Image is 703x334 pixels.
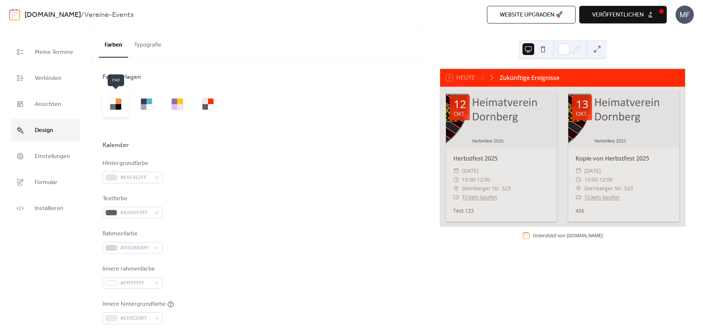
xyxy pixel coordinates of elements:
a: Verbinden [11,67,80,89]
div: Test 123 [446,207,557,214]
span: veröffentlichen [592,11,644,19]
div: Okt. [576,111,588,117]
a: Tickets kaufen [584,194,620,201]
div: Unterstützt von [533,232,603,239]
span: Website upgraden 🚀 [500,11,563,19]
a: Herbstfest 2025 [453,154,498,162]
span: Einstellungen [35,151,70,162]
div: Okt. [454,111,466,117]
a: Tickets kaufen [462,194,497,201]
a: Einstellungen [11,145,80,167]
a: Formular [11,171,80,193]
div: Farbvorlagen [103,73,141,81]
span: Meine Termine [35,47,73,58]
button: Website upgraden 🚀 [487,6,576,23]
div: ​ [576,193,581,202]
span: [DATE] [584,166,601,175]
a: Installieren [11,197,80,219]
div: Kalender [103,141,129,150]
span: 10:00 [584,175,598,184]
span: Dornberger Str. 523 [584,184,633,193]
span: Dornberger Str. 523 [462,184,511,193]
span: #D5D8D8FF [120,244,151,253]
a: Meine Termine [11,41,80,63]
div: ​ [453,175,459,184]
button: veröffentlichen [579,6,667,23]
button: Farben [99,30,128,58]
span: 10:00 [462,175,475,184]
b: Vereine-Events [84,8,134,22]
div: 456 [568,207,679,214]
span: Hell [108,74,124,86]
div: Zukünftige Ereignisse [500,73,559,82]
a: Design [11,119,80,141]
span: 12:00 [477,175,490,184]
span: #FFFFFFFF [120,279,151,288]
div: Hintergrundfarbe [103,159,161,168]
div: ​ [453,193,459,202]
button: Typografie [128,30,167,57]
a: [DOMAIN_NAME] [25,8,81,22]
span: 12:00 [599,175,613,184]
span: Ansichten [35,99,61,110]
a: Ansichten [11,93,80,115]
div: 12 [454,99,466,110]
div: ​ [453,166,459,175]
span: #EDECEBFF [120,314,151,323]
div: Innere hintergrundfarbe [103,300,166,309]
span: Formular [35,177,57,188]
div: ​ [453,184,459,193]
div: ​ [576,166,581,175]
span: Design [35,125,53,136]
span: #E6E4E2FF [120,173,151,182]
span: Installieren [35,203,63,214]
div: 13 [576,99,588,110]
span: [DATE] [462,166,479,175]
img: logo [9,9,20,21]
span: - [598,175,599,184]
b: / [81,8,84,22]
span: #6A5D53FF [120,209,151,217]
div: MF [676,5,694,24]
a: Kopie von Herbstfest 2025 [576,154,649,162]
a: [DOMAIN_NAME] [567,232,603,239]
div: Innere rahmenfarbe [103,265,161,274]
div: ​ [576,175,581,184]
div: ​ [576,184,581,193]
span: Verbinden [35,73,62,84]
span: - [475,175,477,184]
div: Rahmenfarbe [103,230,161,238]
div: Textfarbe [103,194,161,203]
